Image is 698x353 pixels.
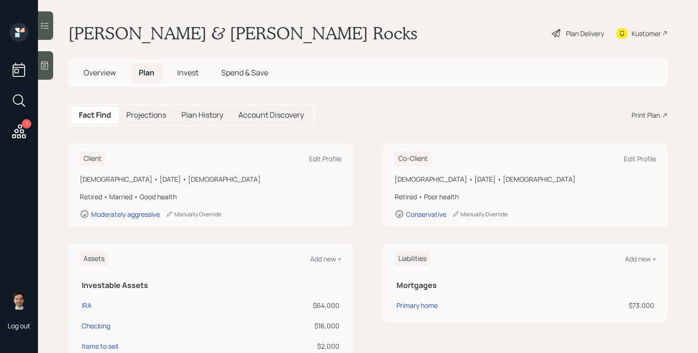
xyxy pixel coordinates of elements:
[271,321,340,331] div: $16,000
[80,251,108,267] h6: Assets
[396,300,438,310] div: Primary home
[80,151,105,167] h6: Client
[632,28,661,38] div: Kustomer
[395,151,432,167] h6: Co-Client
[395,192,656,202] div: Retired • Poor health
[166,210,221,218] div: Manually Override
[271,341,340,351] div: $2,000
[126,111,166,120] h5: Projections
[68,23,417,44] h1: [PERSON_NAME] & [PERSON_NAME] Rocks
[625,254,656,263] div: Add new +
[632,110,660,120] div: Print Plan
[395,174,656,184] div: [DEMOGRAPHIC_DATA] • [DATE] • [DEMOGRAPHIC_DATA]
[22,119,31,129] div: 7
[238,111,304,120] h5: Account Discovery
[271,300,340,310] div: $64,000
[80,192,341,202] div: Retired • Married • Good health
[624,154,656,163] div: Edit Profile
[80,174,341,184] div: [DEMOGRAPHIC_DATA] • [DATE] • [DEMOGRAPHIC_DATA]
[396,281,654,290] h5: Mortgages
[406,210,446,219] div: Conservative
[309,154,341,163] div: Edit Profile
[82,321,110,331] div: Checking
[177,67,198,78] span: Invest
[221,67,268,78] span: Spend & Save
[139,67,154,78] span: Plan
[82,341,118,351] div: Items to sell
[395,251,430,267] h6: Liabilities
[9,291,28,310] img: jonah-coleman-headshot.png
[82,300,92,310] div: IRA
[91,210,160,219] div: Moderately aggressive
[181,111,223,120] h5: Plan History
[79,111,111,120] h5: Fact Find
[555,300,654,310] div: $73,000
[310,254,341,263] div: Add new +
[82,281,340,290] h5: Investable Assets
[566,28,604,38] div: Plan Delivery
[452,210,508,218] div: Manually Override
[8,321,30,330] div: Log out
[84,67,116,78] span: Overview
